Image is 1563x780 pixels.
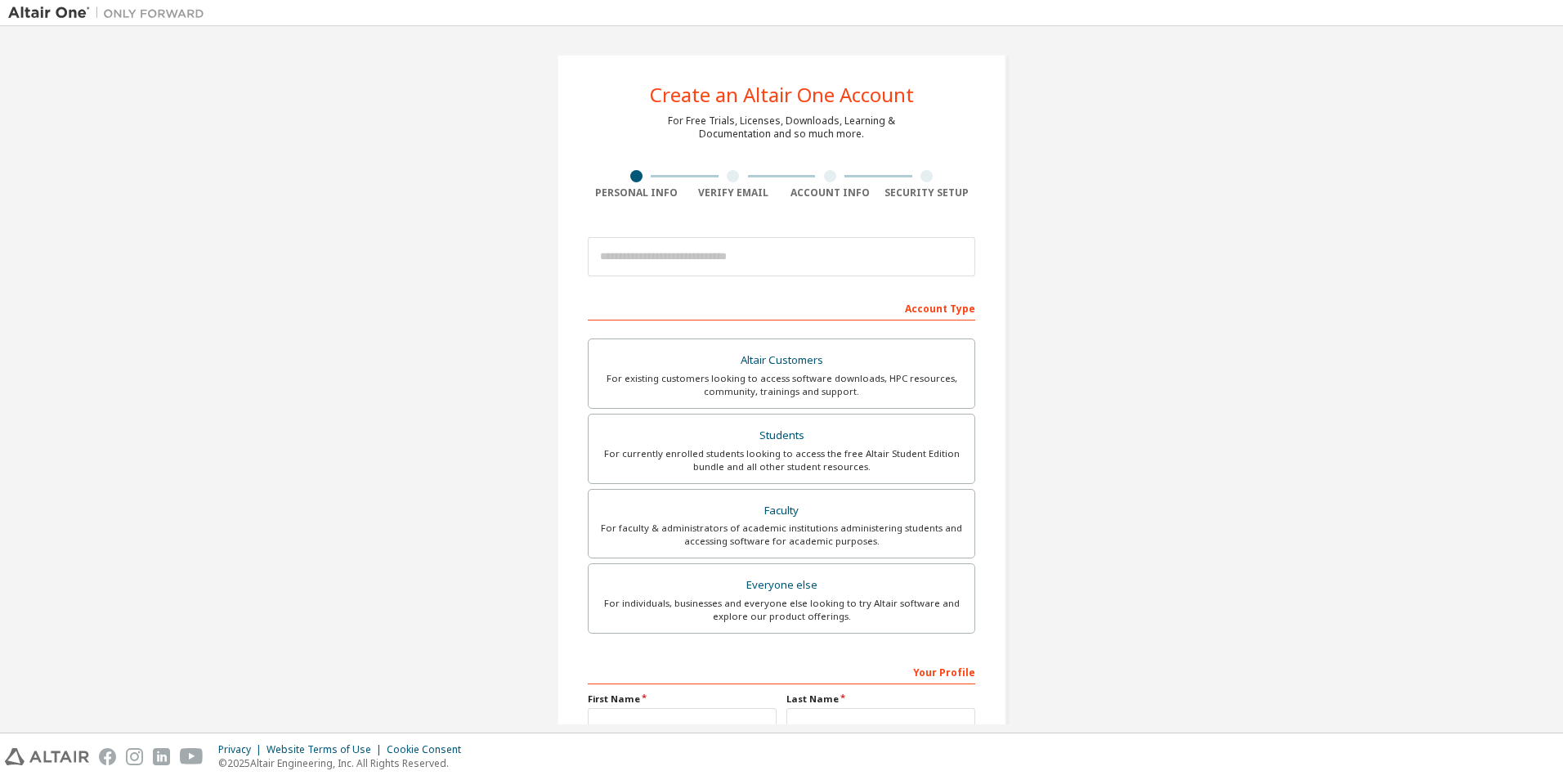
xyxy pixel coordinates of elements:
img: altair_logo.svg [5,748,89,765]
div: For individuals, businesses and everyone else looking to try Altair software and explore our prod... [598,597,965,623]
label: First Name [588,693,777,706]
div: Privacy [218,743,266,756]
img: linkedin.svg [153,748,170,765]
img: instagram.svg [126,748,143,765]
div: Website Terms of Use [266,743,387,756]
div: Account Info [781,186,879,199]
img: youtube.svg [180,748,204,765]
img: Altair One [8,5,213,21]
div: Account Type [588,294,975,321]
div: Create an Altair One Account [650,85,914,105]
label: Last Name [786,693,975,706]
div: Verify Email [685,186,782,199]
div: Students [598,424,965,447]
div: Your Profile [588,658,975,684]
div: For faculty & administrators of academic institutions administering students and accessing softwa... [598,522,965,548]
div: Altair Customers [598,349,965,372]
div: Cookie Consent [387,743,471,756]
div: Everyone else [598,574,965,597]
div: Personal Info [588,186,685,199]
div: For existing customers looking to access software downloads, HPC resources, community, trainings ... [598,372,965,398]
img: facebook.svg [99,748,116,765]
div: Security Setup [879,186,976,199]
div: For currently enrolled students looking to access the free Altair Student Edition bundle and all ... [598,447,965,473]
div: For Free Trials, Licenses, Downloads, Learning & Documentation and so much more. [668,114,895,141]
div: Faculty [598,500,965,522]
p: © 2025 Altair Engineering, Inc. All Rights Reserved. [218,756,471,770]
